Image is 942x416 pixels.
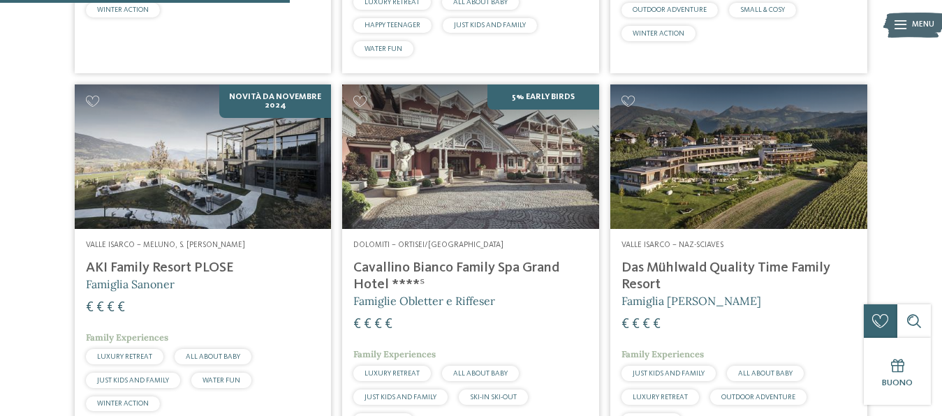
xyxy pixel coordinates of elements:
h4: Das Mühlwald Quality Time Family Resort [621,260,856,293]
span: € [353,318,361,332]
span: Buono [882,378,913,387]
span: Valle Isarco – Naz-Sciaves [621,241,723,249]
span: € [385,318,392,332]
span: OUTDOOR ADVENTURE [721,394,795,401]
span: € [632,318,640,332]
span: LUXURY RETREAT [365,370,420,377]
span: € [653,318,661,332]
span: ALL ABOUT BABY [186,353,240,360]
span: € [117,301,125,315]
span: SKI-IN SKI-OUT [470,394,517,401]
span: € [96,301,104,315]
span: JUST KIDS AND FAMILY [97,377,169,384]
span: Famiglie Obletter e Riffeser [353,294,495,308]
span: € [621,318,629,332]
span: SMALL & COSY [740,6,785,13]
span: € [642,318,650,332]
span: Famiglia Sanoner [86,277,175,291]
span: Family Experiences [353,348,436,360]
span: € [86,301,94,315]
span: ALL ABOUT BABY [738,370,793,377]
h4: Cavallino Bianco Family Spa Grand Hotel ****ˢ [353,260,588,293]
h4: AKI Family Resort PLOSE [86,260,321,276]
span: ALL ABOUT BABY [453,370,508,377]
span: JUST KIDS AND FAMILY [454,22,526,29]
span: LUXURY RETREAT [97,353,152,360]
img: Family Spa Grand Hotel Cavallino Bianco ****ˢ [342,84,599,229]
span: WINTER ACTION [97,400,149,407]
span: € [364,318,371,332]
span: € [374,318,382,332]
span: OUTDOOR ADVENTURE [633,6,707,13]
span: Family Experiences [86,332,168,343]
span: LUXURY RETREAT [633,394,688,401]
span: JUST KIDS AND FAMILY [365,394,436,401]
a: Buono [864,338,931,405]
span: WATER FUN [365,45,402,52]
span: WINTER ACTION [633,30,684,37]
span: Dolomiti – Ortisei/[GEOGRAPHIC_DATA] [353,241,503,249]
span: HAPPY TEENAGER [365,22,420,29]
span: JUST KIDS AND FAMILY [633,370,705,377]
span: € [107,301,115,315]
img: Cercate un hotel per famiglie? Qui troverete solo i migliori! [75,84,332,229]
span: Valle Isarco – Meluno, S. [PERSON_NAME] [86,241,245,249]
img: Cercate un hotel per famiglie? Qui troverete solo i migliori! [610,84,867,229]
span: WATER FUN [203,377,240,384]
span: WINTER ACTION [97,6,149,13]
span: Famiglia [PERSON_NAME] [621,294,761,308]
span: Family Experiences [621,348,704,360]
